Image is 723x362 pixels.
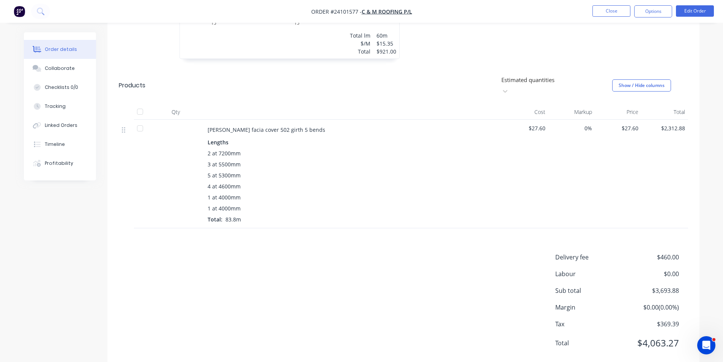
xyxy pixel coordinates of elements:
div: Linked Orders [45,122,77,129]
button: Order details [24,40,96,59]
span: $460.00 [622,253,679,262]
span: Total [555,338,623,348]
button: Linked Orders [24,116,96,135]
span: 3 at 5500mm [208,160,241,168]
div: Qty [153,104,198,120]
iframe: Intercom live chat [697,336,715,354]
button: Show / Hide columns [612,79,671,92]
span: 2 at 7200mm [208,149,241,157]
span: 4 at 4600mm [208,182,241,190]
div: Price [595,104,642,120]
button: Timeline [24,135,96,154]
span: $369.39 [622,319,679,329]
span: 83.8m [222,216,244,223]
a: C & M Roofing P/L [362,8,412,15]
div: Checklists 0/0 [45,84,78,91]
div: $921.00 [376,47,396,55]
button: Collaborate [24,59,96,78]
span: Order #24101577 - [311,8,362,15]
button: Close [592,5,630,17]
span: $3,693.88 [622,286,679,295]
span: 1 at 4000mm [208,204,241,212]
img: Factory [14,6,25,17]
span: 1 at 4000mm [208,193,241,201]
div: Total [350,47,370,55]
div: Total lm [350,32,370,40]
span: 5 at 5300mm [208,171,241,179]
span: [PERSON_NAME] facia cover 502 girth 5 bends [208,126,325,133]
div: 60m [376,32,396,40]
button: Profitability [24,154,96,173]
div: Collaborate [45,65,75,72]
div: Tracking [45,103,66,110]
span: 0% [551,124,592,132]
div: Markup [548,104,595,120]
div: Cost [502,104,549,120]
span: $27.60 [505,124,546,132]
div: $/M [350,40,370,47]
div: Timeline [45,141,65,148]
span: Labour [555,269,623,278]
span: $2,312.88 [644,124,685,132]
span: Total: [208,216,222,223]
span: Lengths [208,138,228,146]
div: Products [119,81,145,90]
button: Checklists 0/0 [24,78,96,97]
button: Edit Order [676,5,714,17]
div: $15.35 [376,40,396,47]
span: $0.00 [622,269,679,278]
span: Tax [555,319,623,329]
span: Margin [555,303,623,312]
div: Profitability [45,160,73,167]
span: $27.60 [598,124,639,132]
button: Tracking [24,97,96,116]
div: Total [641,104,688,120]
button: Options [634,5,672,17]
span: $0.00 ( 0.00 %) [622,303,679,312]
span: Sub total [555,286,623,295]
div: Order details [45,46,77,53]
span: $4,063.27 [622,336,679,350]
span: Delivery fee [555,253,623,262]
